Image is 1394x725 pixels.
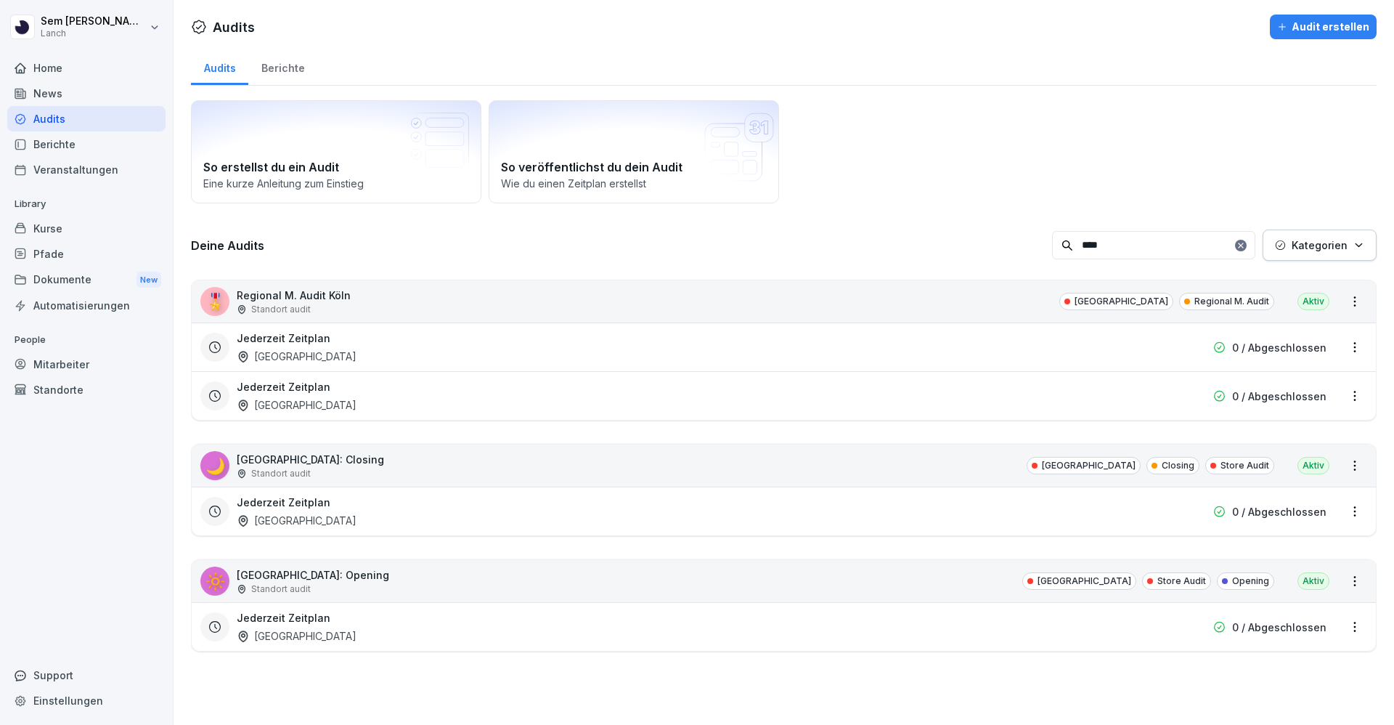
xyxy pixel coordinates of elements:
[237,349,356,364] div: [GEOGRAPHIC_DATA]
[1194,295,1269,308] p: Regional M. Audit
[1232,620,1326,635] p: 0 / Abgeschlossen
[7,293,166,318] a: Automatisierungen
[1075,295,1168,308] p: [GEOGRAPHIC_DATA]
[237,495,330,510] h3: Jederzeit Zeitplan
[501,158,767,176] h2: So veröffentlichst du dein Audit
[200,567,229,596] div: 🔆
[136,272,161,288] div: New
[237,628,356,644] div: [GEOGRAPHIC_DATA]
[1297,457,1329,474] div: Aktiv
[1232,389,1326,404] p: 0 / Abgeschlossen
[41,28,147,39] p: Lanch
[1042,459,1136,472] p: [GEOGRAPHIC_DATA]
[237,397,356,413] div: [GEOGRAPHIC_DATA]
[237,288,351,303] p: Regional M. Audit Köln
[237,452,384,467] p: [GEOGRAPHIC_DATA]: Closing
[7,663,166,688] div: Support
[1297,293,1329,310] div: Aktiv
[200,451,229,480] div: 🌙
[251,467,311,480] p: Standort audit
[248,48,317,85] a: Berichte
[1232,340,1326,355] p: 0 / Abgeschlossen
[7,352,166,377] a: Mitarbeiter
[191,238,1045,254] h3: Deine Audits
[1292,238,1348,253] p: Kategorien
[191,100,481,203] a: So erstellst du ein AuditEine kurze Anleitung zum Einstieg
[1263,230,1377,261] button: Kategorien
[7,377,166,402] a: Standorte
[251,303,311,316] p: Standort audit
[7,267,166,293] a: DokumenteNew
[200,287,229,316] div: 🎖️
[7,55,166,81] a: Home
[1162,459,1194,472] p: Closing
[213,17,255,37] h1: Audits
[7,81,166,106] a: News
[7,106,166,131] a: Audits
[1038,575,1131,588] p: [GEOGRAPHIC_DATA]
[203,176,469,191] p: Eine kurze Anleitung zum Einstieg
[41,15,147,28] p: Sem [PERSON_NAME]
[7,131,166,157] a: Berichte
[237,513,356,528] div: [GEOGRAPHIC_DATA]
[489,100,779,203] a: So veröffentlichst du dein AuditWie du einen Zeitplan erstellst
[237,610,330,625] h3: Jederzeit Zeitplan
[191,48,248,85] a: Audits
[237,331,330,346] h3: Jederzeit Zeitplan
[1270,15,1377,39] button: Audit erstellen
[1220,459,1269,472] p: Store Audit
[7,241,166,267] a: Pfade
[237,379,330,394] h3: Jederzeit Zeitplan
[1157,575,1206,588] p: Store Audit
[7,267,166,293] div: Dokumente
[237,567,389,583] p: [GEOGRAPHIC_DATA]: Opening
[1277,19,1369,35] div: Audit erstellen
[7,688,166,713] a: Einstellungen
[7,216,166,241] a: Kurse
[203,158,469,176] h2: So erstellst du ein Audit
[7,328,166,352] p: People
[501,176,767,191] p: Wie du einen Zeitplan erstellst
[1232,504,1326,519] p: 0 / Abgeschlossen
[1297,572,1329,590] div: Aktiv
[251,583,311,596] p: Standort audit
[7,157,166,182] a: Veranstaltungen
[7,193,166,216] p: Library
[1232,575,1269,588] p: Opening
